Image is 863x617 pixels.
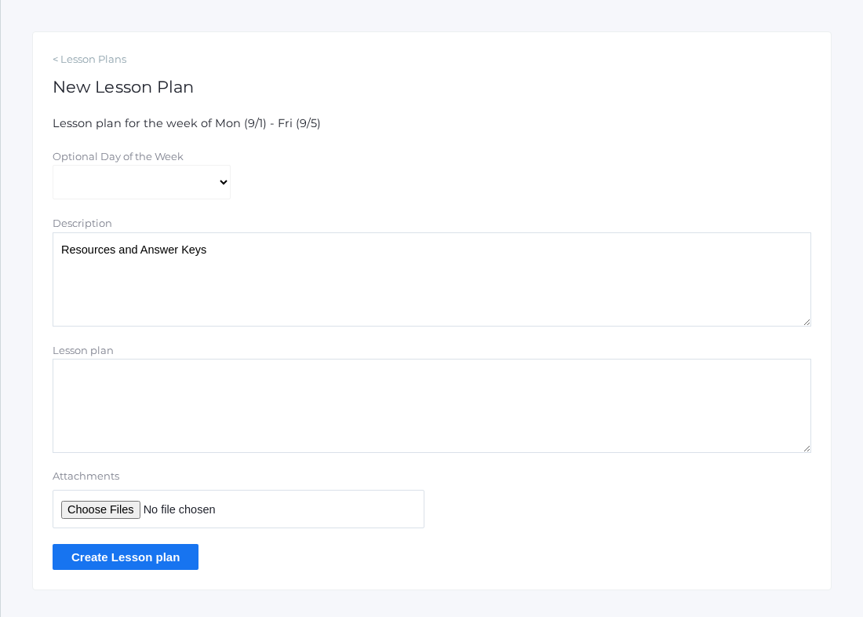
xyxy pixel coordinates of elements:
[53,78,811,96] h1: New Lesson Plan
[53,52,811,68] a: < Lesson Plans
[53,344,114,356] label: Lesson plan
[53,469,424,484] label: Attachments
[53,150,184,162] label: Optional Day of the Week
[53,544,198,570] input: Create Lesson plan
[53,217,112,229] label: Description
[53,116,321,130] span: Lesson plan for the week of Mon (9/1) - Fri (9/5)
